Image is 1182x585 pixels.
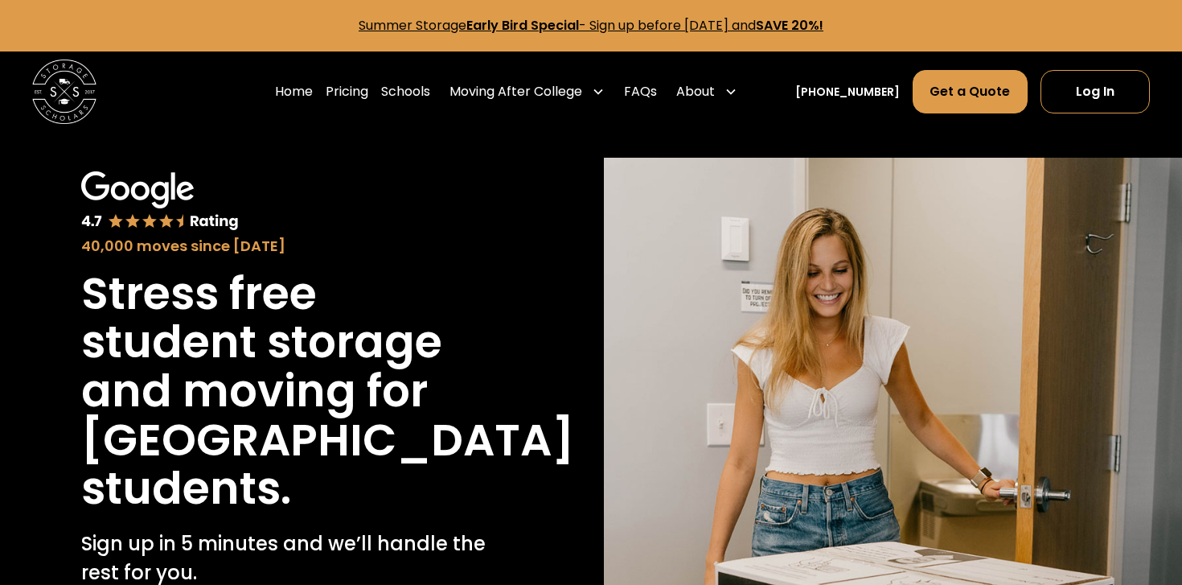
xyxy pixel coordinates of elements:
[81,416,574,465] h1: [GEOGRAPHIC_DATA]
[676,82,715,101] div: About
[359,16,823,35] a: Summer StorageEarly Bird Special- Sign up before [DATE] andSAVE 20%!
[795,84,900,101] a: [PHONE_NUMBER]
[32,60,96,124] img: Storage Scholars main logo
[670,69,744,114] div: About
[449,82,582,101] div: Moving After College
[32,60,96,124] a: home
[81,270,498,416] h1: Stress free student storage and moving for
[443,69,611,114] div: Moving After College
[466,16,579,35] strong: Early Bird Special
[1040,70,1150,113] a: Log In
[381,69,430,114] a: Schools
[913,70,1027,113] a: Get a Quote
[624,69,657,114] a: FAQs
[756,16,823,35] strong: SAVE 20%!
[275,69,313,114] a: Home
[81,171,240,232] img: Google 4.7 star rating
[81,235,498,257] div: 40,000 moves since [DATE]
[81,464,291,513] h1: students.
[326,69,368,114] a: Pricing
